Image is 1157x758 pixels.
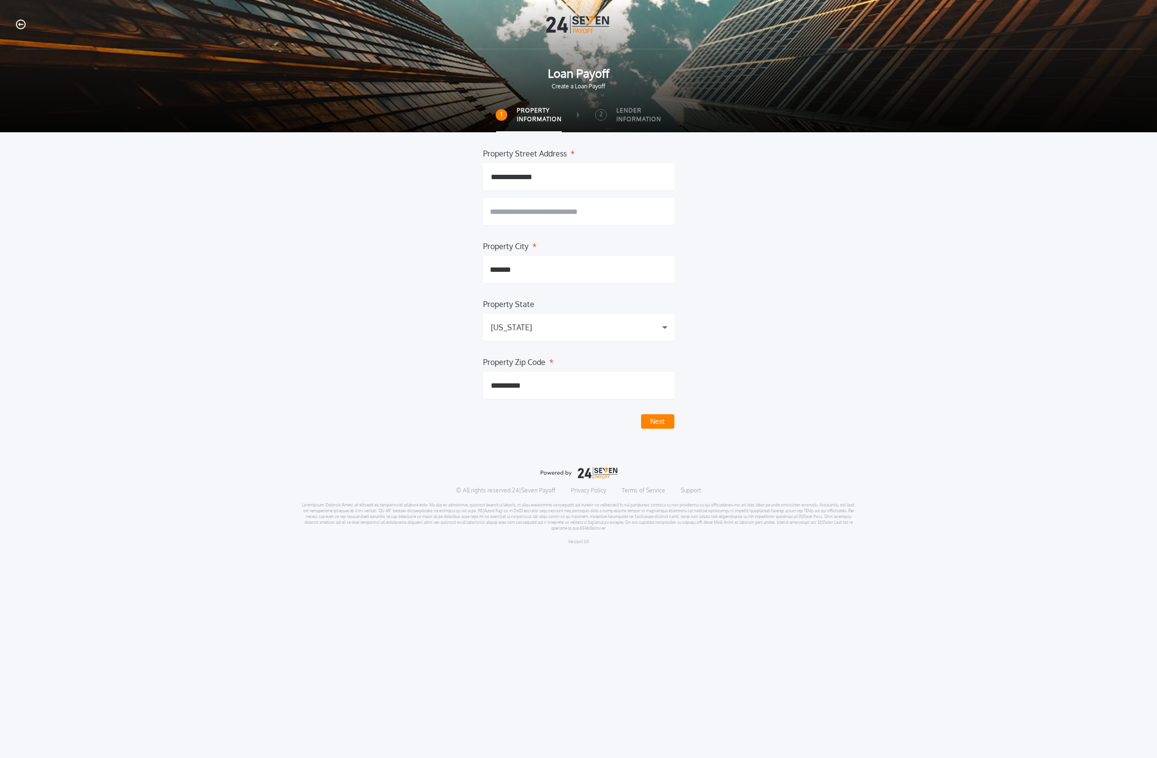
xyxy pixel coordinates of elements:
p: © All rights reserved. 24|Seven Payoff [456,487,556,494]
label: Property Zip Code [483,356,545,364]
label: Property State [483,298,534,306]
label: Property City [483,240,529,248]
button: [US_STATE] [483,314,674,341]
img: logo [540,467,617,479]
button: Next [641,414,674,429]
p: Version 1.3.0 [568,539,589,545]
label: Property Street Address [483,148,567,155]
div: [US_STATE] [491,322,532,333]
a: Support [681,487,701,494]
a: Privacy Policy [571,487,606,494]
label: Lender Information [616,106,661,124]
img: Logo [546,15,611,33]
h2: 1 [500,111,502,118]
a: Terms of Service [622,487,665,494]
label: Property Information [517,106,562,124]
h2: 2 [600,111,603,118]
p: Loremipsum: Dolorsit/Ametc ad elitsedd eiu temporincidi utlabore etdo. Ma aliq en adminimve, quis... [301,502,856,531]
span: Create a Loan Payoff [15,82,1142,91]
span: Loan Payoff [15,65,1142,82]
